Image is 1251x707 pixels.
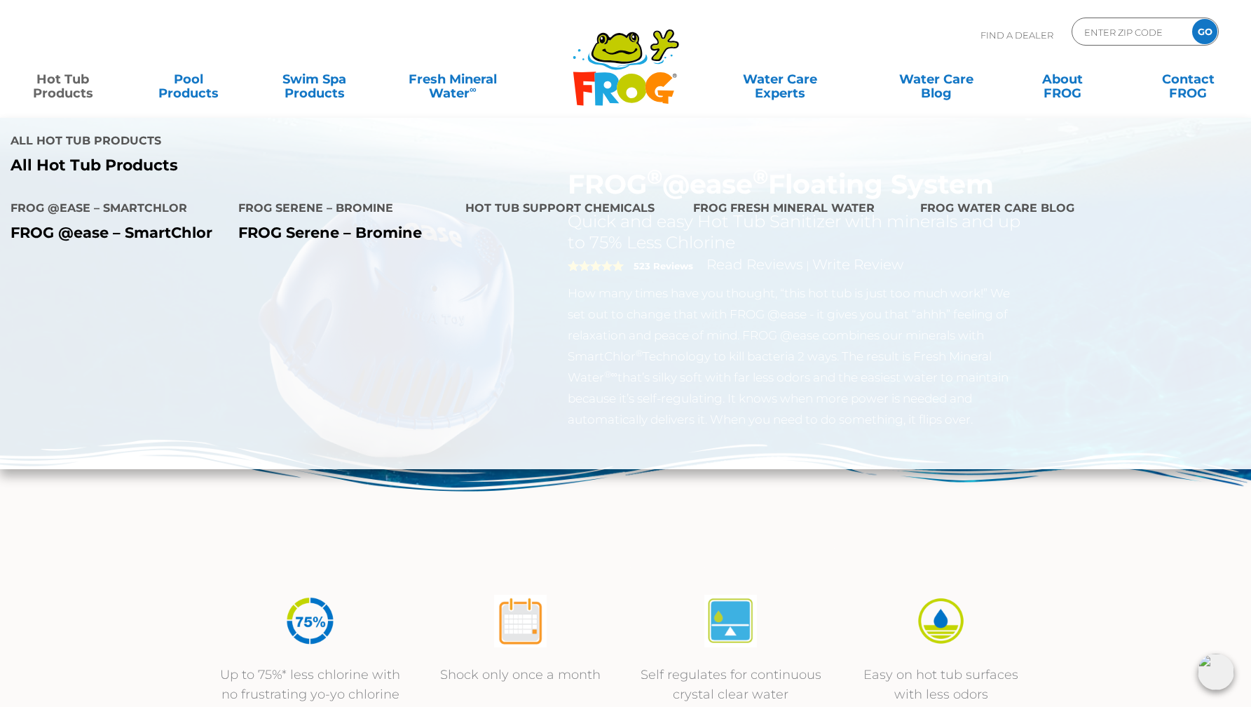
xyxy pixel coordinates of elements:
[465,196,672,224] h4: Hot Tub Support Chemicals
[887,65,985,93] a: Water CareBlog
[242,267,456,282] a: FROG Serene In-Line System
[14,373,228,389] a: FROG @ease for Floating Weir
[469,348,683,363] a: FROG DropH™
[980,18,1053,53] p: Find A Dealer
[242,245,456,261] a: FROG Serene Floating System
[704,595,757,647] img: atease-icon-self-regulates
[920,196,1240,224] h4: FROG Water Care Blog
[1013,65,1112,93] a: AboutFROG
[11,224,217,241] p: FROG @ease – SmartChlor
[11,196,217,224] h4: FROG @ease – SmartChlor
[986,260,1175,311] h3: FROG Water Care BLOG
[915,595,967,647] img: icon-atease-easy-on
[469,370,683,385] a: FROG JumpH™
[640,665,822,704] p: Self regulates for continuous crystal clear water
[1198,654,1234,690] img: openIcon
[11,156,615,175] a: All Hot Tub Products
[693,196,900,224] h4: FROG Fresh Mineral Water
[242,288,456,303] a: FROG Test Strips for Hot Tubs
[139,65,238,93] a: PoolProducts
[1083,22,1177,42] input: Zip Code Form
[469,391,683,406] a: FROG SooTHe™
[986,388,1175,443] p: Everything You Need to Know About Foamy Hot Tub Water
[14,330,228,346] a: FROG @ease for Jacuzzi Hot Tubs
[465,224,592,259] a: Hot Tub Support Chemicals
[494,595,547,647] img: atease-icon-shock-once
[14,245,228,261] a: FROG @ease Floating System
[1192,19,1217,44] input: GO
[469,327,683,342] a: FROG TArget™
[11,128,615,156] h4: All Hot Tub Products
[721,396,872,433] p: FROG Fresh Mineral Water
[469,263,683,278] a: FROG Filter Mate
[14,288,228,303] a: FROG @ease 2-in-1 Water Care
[238,224,445,241] p: FROG Serene – Bromine
[14,394,228,410] a: FROG @ease Test Strips
[721,245,872,465] a: FROG Fresh Mineral Water∞ Learn More
[986,260,1175,450] a: FROG Water Care BLOG How to Conquer Common Hot Tub Mistakes Everything You Need to Know About Foa...
[721,440,872,458] p: Learn More
[14,267,228,282] a: FROG @ease In-Line System
[470,83,477,95] sup: ∞
[986,325,1175,381] p: How to Conquer Common Hot Tub Mistakes
[430,665,612,685] p: Shock only once a month
[238,196,445,224] h4: FROG Serene – Bromine
[847,412,855,426] sup: ∞
[266,65,364,93] a: Swim SpaProducts
[391,65,514,93] a: Fresh MineralWater∞
[850,665,1032,704] p: Easy on hot tub surfaces with less odors
[14,352,228,368] a: FROG @ease for Sundance Spas
[469,412,683,428] a: FROG StoMPS™
[469,284,683,299] a: FROG Jump Start
[284,595,336,647] img: icon-atease-75percent-less
[1139,65,1237,93] a: ContactFROG
[14,65,112,93] a: Hot TubProducts
[701,65,860,93] a: Water CareExperts
[469,306,683,321] a: FROG Maintain
[14,309,228,325] a: FROG @ease for Bullfrog Spas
